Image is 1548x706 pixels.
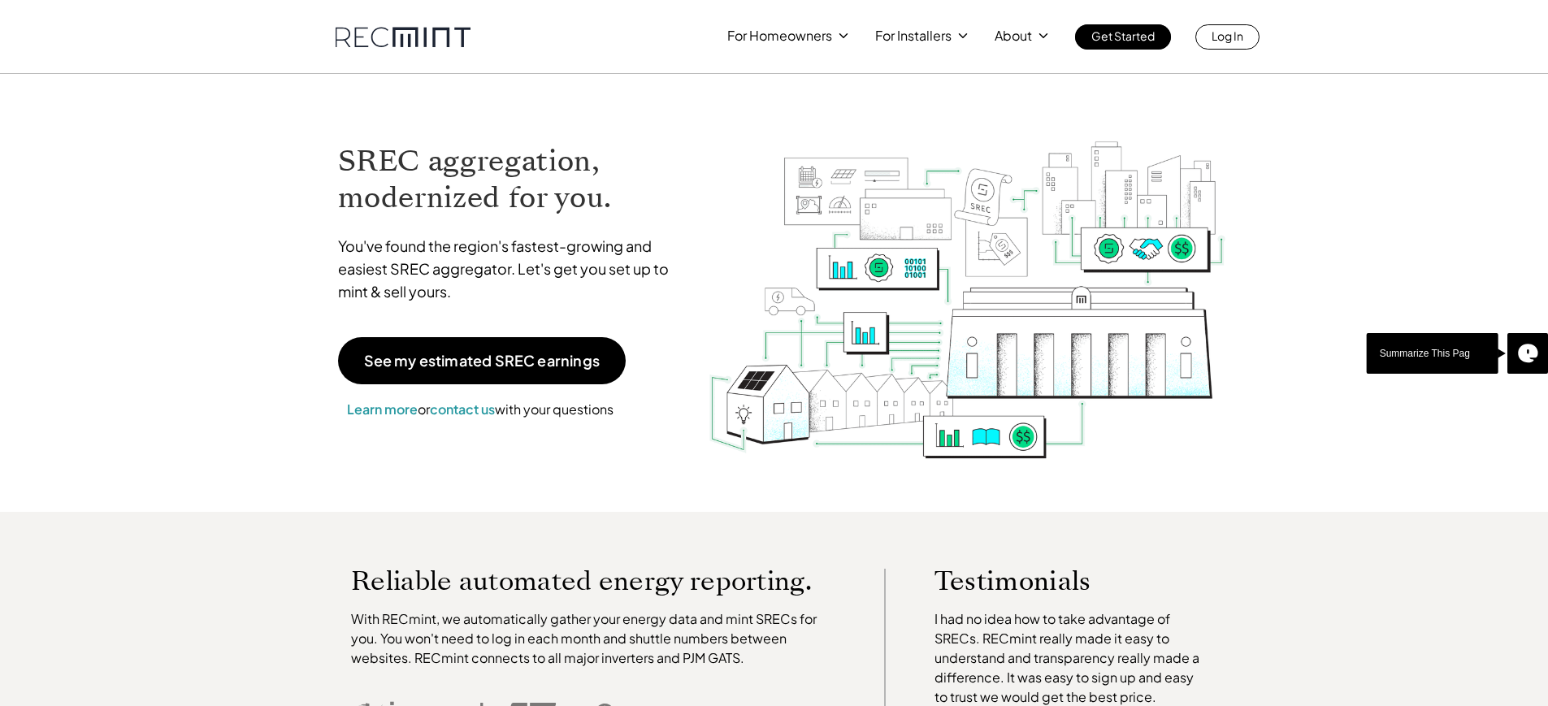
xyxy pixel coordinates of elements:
a: contact us [430,401,495,418]
p: Testimonials [934,569,1177,593]
p: See my estimated SREC earnings [364,353,600,368]
p: For Installers [875,24,952,47]
p: Reliable automated energy reporting. [351,569,835,593]
a: Log In [1195,24,1260,50]
a: See my estimated SREC earnings [338,337,626,384]
a: Learn more [347,401,418,418]
p: Get Started [1091,24,1155,47]
p: Log In [1212,24,1243,47]
a: Get Started [1075,24,1171,50]
p: You've found the region's fastest-growing and easiest SREC aggregator. Let's get you set up to mi... [338,235,684,303]
h1: SREC aggregation, modernized for you. [338,143,684,216]
img: RECmint value cycle [708,98,1226,463]
p: For Homeowners [727,24,832,47]
p: With RECmint, we automatically gather your energy data and mint SRECs for you. You won't need to ... [351,609,835,668]
p: About [995,24,1032,47]
p: or with your questions [338,399,622,420]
